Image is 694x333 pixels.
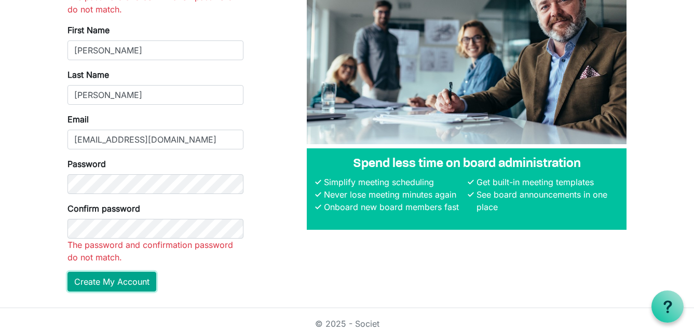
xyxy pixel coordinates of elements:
li: Never lose meeting minutes again [321,188,466,201]
label: Confirm password [67,202,140,215]
li: Simplify meeting scheduling [321,176,466,188]
label: Last Name [67,68,109,81]
li: Onboard new board members fast [321,201,466,213]
a: © 2025 - Societ [315,318,379,329]
label: Email [67,113,89,126]
label: Password [67,158,106,170]
button: Create My Account [67,272,156,292]
label: First Name [67,24,110,36]
span: The password and confirmation password do not match. [67,240,233,262]
li: Get built-in meeting templates [474,176,618,188]
li: See board announcements in one place [474,188,618,213]
h4: Spend less time on board administration [315,157,618,172]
